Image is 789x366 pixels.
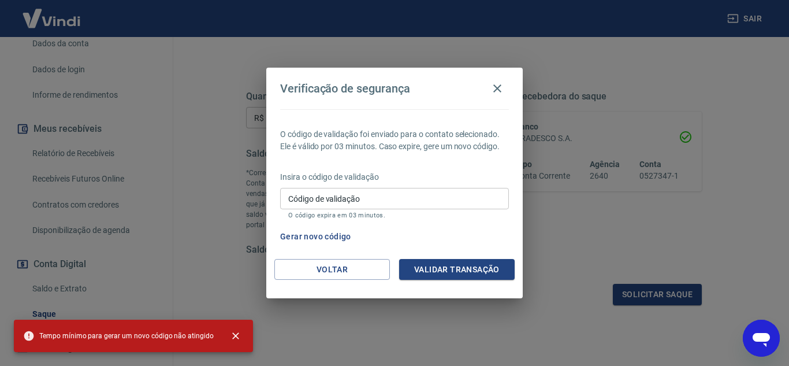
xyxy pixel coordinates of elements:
[280,171,509,183] p: Insira o código de validação
[276,226,356,247] button: Gerar novo código
[23,330,214,342] span: Tempo mínimo para gerar um novo código não atingido
[399,259,515,280] button: Validar transação
[280,128,509,153] p: O código de validação foi enviado para o contato selecionado. Ele é válido por 03 minutos. Caso e...
[274,259,390,280] button: Voltar
[743,320,780,357] iframe: Botão para abrir a janela de mensagens
[280,82,410,95] h4: Verificação de segurança
[223,323,248,349] button: close
[288,212,501,219] p: O código expira em 03 minutos.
